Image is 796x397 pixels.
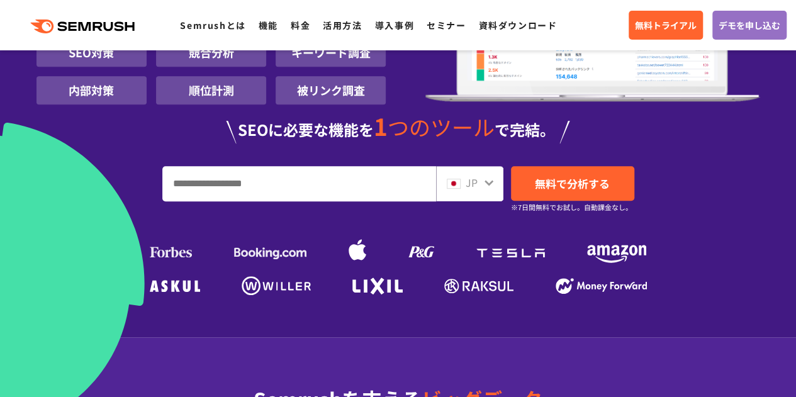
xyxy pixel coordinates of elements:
[712,11,787,40] a: デモを申し込む
[36,38,147,67] li: SEO対策
[259,19,278,31] a: 機能
[719,18,780,32] span: デモを申し込む
[511,166,634,201] a: 無料で分析する
[180,19,245,31] a: Semrushとは
[156,76,266,104] li: 順位計測
[276,76,386,104] li: 被リンク調査
[511,201,632,213] small: ※7日間無料でお試し。自動課金なし。
[629,11,703,40] a: 無料トライアル
[495,118,555,140] span: で完結。
[635,18,697,32] span: 無料トライアル
[535,176,610,191] span: 無料で分析する
[36,76,147,104] li: 内部対策
[163,167,435,201] input: URL、キーワードを入力してください
[375,19,414,31] a: 導入事例
[36,115,760,143] div: SEOに必要な機能を
[427,19,466,31] a: セミナー
[156,38,266,67] li: 競合分析
[291,19,310,31] a: 料金
[466,175,478,190] span: JP
[478,19,557,31] a: 資料ダウンロード
[374,109,388,143] span: 1
[388,111,495,142] span: つのツール
[323,19,362,31] a: 活用方法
